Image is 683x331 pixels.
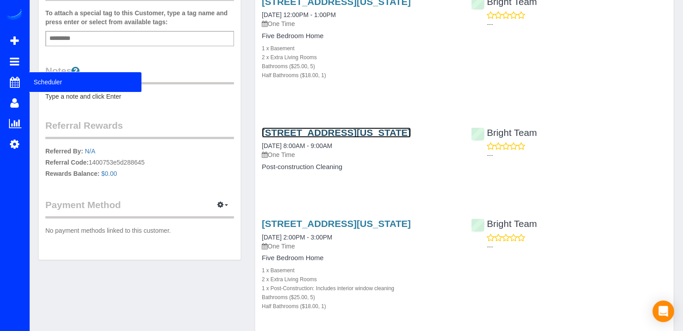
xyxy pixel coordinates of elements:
[45,169,100,178] label: Rewards Balance:
[5,9,23,22] img: Automaid Logo
[487,20,667,29] p: ---
[262,276,317,283] small: 2 x Extra Living Rooms
[262,285,394,292] small: 1 x Post-Construction: Includes interior window cleaning
[262,19,458,28] p: One Time
[262,163,458,171] h4: Post-construction Cleaning
[45,64,234,84] legend: Notes
[45,198,234,218] legend: Payment Method
[262,218,411,229] a: [STREET_ADDRESS][US_STATE]
[262,72,326,78] small: Half Bathrooms ($18.00, 1)
[262,234,332,241] a: [DATE] 2:00PM - 3:00PM
[45,158,88,167] label: Referral Code:
[262,242,458,251] p: One Time
[45,9,234,26] label: To attach a special tag to this Customer, type a tag name and press enter or select from availabl...
[45,147,234,180] p: 1400753e5d288645
[101,170,117,177] a: $0.00
[262,54,317,61] small: 2 x Extra Living Rooms
[471,127,537,138] a: Bright Team
[45,92,234,101] pre: Type a note and click Enter
[262,142,332,149] a: [DATE] 8:00AM - 9:00AM
[262,63,315,70] small: Bathrooms ($25.00, 5)
[487,242,667,251] p: ---
[262,127,411,138] a: [STREET_ADDRESS][US_STATE]
[262,45,295,52] small: 1 x Basement
[45,119,234,139] legend: Referral Rewards
[262,254,458,262] h4: Five Bedroom Home
[45,226,234,235] p: No payment methods linked to this customer.
[262,32,458,40] h4: Five Bedroom Home
[262,267,295,274] small: 1 x Basement
[262,294,315,301] small: Bathrooms ($25.00, 5)
[471,218,537,229] a: Bright Team
[487,151,667,160] p: ---
[29,72,141,92] span: Scheduler
[262,150,458,159] p: One Time
[45,147,83,156] label: Referred By:
[652,301,674,322] div: Open Intercom Messenger
[262,303,326,309] small: Half Bathrooms ($18.00, 1)
[262,11,336,18] a: [DATE] 12:00PM - 1:00PM
[85,148,95,155] a: N/A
